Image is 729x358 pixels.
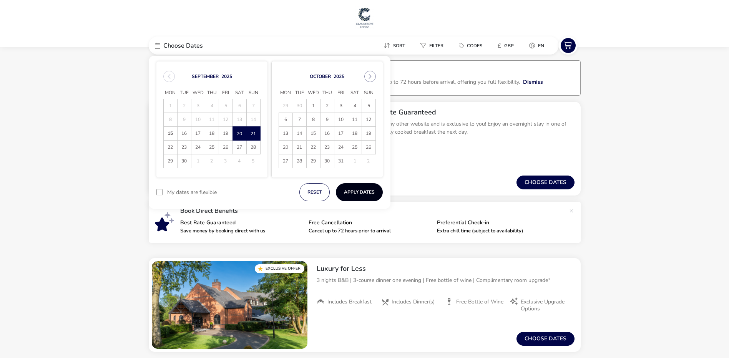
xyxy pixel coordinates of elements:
[292,99,306,113] td: 30
[177,127,191,141] td: 16
[364,71,376,82] button: Next Month
[191,154,205,168] td: 1
[320,99,334,113] td: 2
[149,36,264,55] div: Choose Dates
[309,229,431,234] p: Cancel up to 72 hours prior to arrival
[317,276,575,284] p: 3 nights B&B | 3-course dinner one evening | Free bottle of wine | Complimentary room upgrade*
[164,127,177,140] span: 15
[362,141,375,154] td: 26
[320,99,334,113] span: 2
[178,141,191,154] span: 23
[306,127,320,141] td: 15
[205,87,219,99] span: Thu
[164,141,177,154] span: 22
[429,43,443,49] span: Filter
[306,87,320,99] span: Wed
[178,127,191,140] span: 16
[246,141,260,154] td: 28
[191,87,205,99] span: Wed
[180,220,302,225] p: Best Rate Guaranteed
[219,154,232,168] td: 3
[177,99,191,113] td: 2
[334,154,348,168] span: 31
[306,113,320,127] td: 8
[362,87,375,99] span: Sun
[292,127,306,141] td: 14
[348,87,362,99] span: Sat
[233,141,246,154] span: 27
[334,99,348,113] span: 3
[362,99,375,113] td: 5
[246,87,260,99] span: Sun
[348,113,362,126] span: 11
[205,141,219,154] td: 25
[292,154,306,168] td: 28
[523,78,543,86] button: Dismiss
[307,154,320,168] span: 29
[205,127,219,141] td: 18
[362,113,375,127] td: 12
[348,127,362,141] td: 18
[492,40,520,51] button: £GBP
[521,298,568,312] span: Exclusive Upgrade Options
[279,113,292,127] td: 6
[177,154,191,168] td: 30
[309,220,431,225] p: Free Cancellation
[362,141,375,154] span: 26
[163,127,177,141] td: 15
[523,40,553,51] naf-pibe-menu-bar-item: en
[456,298,503,305] span: Free Bottle of Wine
[320,141,334,154] td: 23
[504,43,514,49] span: GBP
[306,141,320,154] td: 22
[362,113,375,126] span: 12
[232,154,246,168] td: 4
[279,154,292,168] td: 27
[163,43,203,49] span: Choose Dates
[219,141,232,154] td: 26
[279,87,292,99] span: Mon
[320,154,334,168] span: 30
[307,113,320,126] span: 8
[320,154,334,168] td: 30
[246,154,260,168] td: 5
[320,87,334,99] span: Thu
[279,141,292,154] span: 20
[516,332,575,346] button: Choose dates
[320,113,334,127] td: 9
[180,208,565,214] p: Book Direct Benefits
[377,40,411,51] button: Sort
[348,127,362,140] span: 18
[219,127,232,140] span: 19
[158,78,520,86] p: When you book direct with Clandeboye Lodge, you can cancel or change your booking for free up to ...
[247,141,260,154] span: 28
[334,87,348,99] span: Fri
[362,127,375,141] td: 19
[180,229,302,234] p: Save money by booking direct with us
[163,113,177,127] td: 8
[320,113,334,126] span: 9
[348,141,362,154] span: 25
[164,154,177,168] span: 29
[191,99,205,113] td: 3
[279,127,292,140] span: 13
[334,141,348,154] span: 24
[516,176,575,189] button: Choose dates
[320,141,334,154] span: 23
[177,141,191,154] td: 23
[205,127,219,140] span: 18
[362,127,375,140] span: 19
[467,43,482,49] span: Codes
[414,40,453,51] naf-pibe-menu-bar-item: Filter
[334,141,348,154] td: 24
[232,127,246,141] td: 20
[205,113,219,127] td: 11
[355,6,374,29] img: Main Website
[293,154,306,168] span: 28
[246,99,260,113] td: 7
[348,99,362,113] span: 4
